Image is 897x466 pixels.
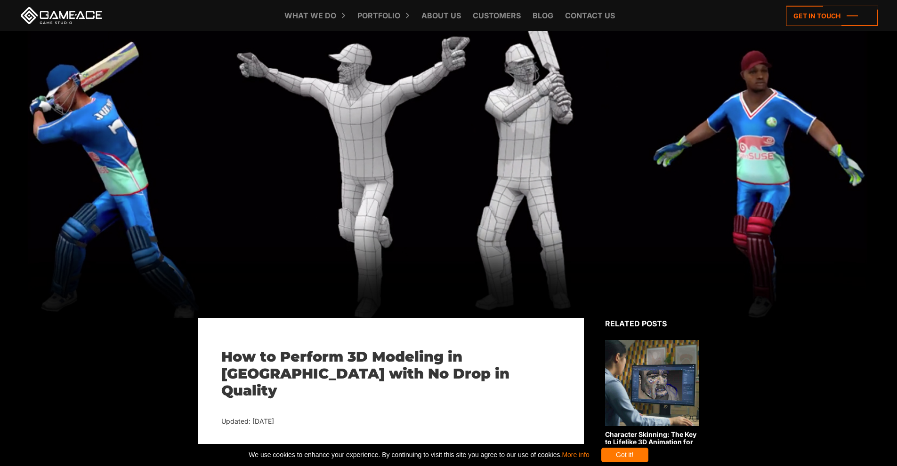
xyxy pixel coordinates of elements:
a: More info [562,451,589,458]
div: Related posts [605,318,699,329]
a: Character Skinning: The Key to Lifelike 3D Animation for Games [605,340,699,454]
a: Get in touch [786,6,878,26]
img: Related [605,340,699,426]
div: Updated: [DATE] [221,416,560,427]
div: Got it! [601,448,648,462]
span: We use cookies to enhance your experience. By continuing to visit this site you agree to our use ... [249,448,589,462]
h1: How to Perform 3D Modeling in [GEOGRAPHIC_DATA] with No Drop in Quality [221,348,560,399]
